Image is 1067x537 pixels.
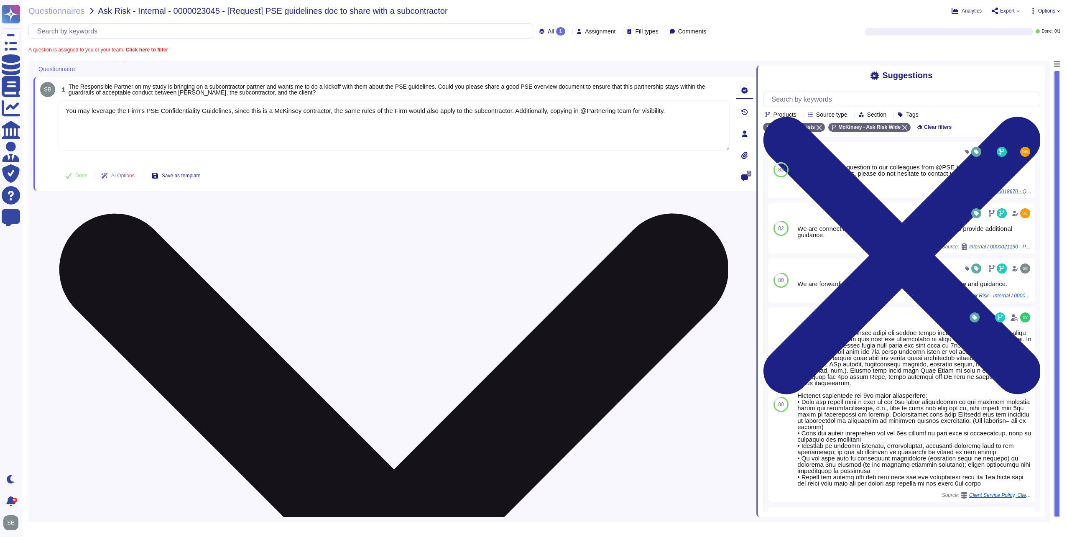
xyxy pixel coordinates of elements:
[59,100,730,151] textarea: You may leverage the Firm's PSE Confidentiality Guidelines, since this is a McKinsey contractor, ...
[778,402,784,407] span: 80
[124,47,168,53] b: Click here to filter
[778,226,784,231] span: 82
[1020,208,1030,218] img: user
[1054,29,1060,33] span: 0 / 1
[40,82,55,97] img: user
[548,28,554,34] span: All
[1020,263,1030,274] img: user
[1020,512,1030,522] img: user
[678,28,707,34] span: Comments
[69,83,705,96] span: The Responsible Partner on my study is bringing on a subcontractor partner and wants me to do a k...
[952,8,982,14] button: Analytics
[635,28,658,34] span: Fill types
[28,47,168,52] span: A question is assigned to you or your team.
[1038,8,1055,13] span: Options
[2,514,24,532] button: user
[778,167,784,172] span: 83
[1000,8,1015,13] span: Export
[98,7,448,15] span: Ask Risk - Internal - 0000023045 - [Request] PSE guidelines doc to share with a subcontractor
[28,7,85,15] span: Questionnaires
[942,492,1032,499] span: Source:
[768,92,1040,107] input: Search by keywords
[38,66,75,72] span: Questionnaire
[556,27,566,36] div: 1
[797,330,1032,486] div: Lo ips dolo sit ame consec adipi eli seddoe tempo incididunt utlab etdo magn aliqu Enim, ad min v...
[1020,312,1030,322] img: user
[1041,29,1053,33] span: Done:
[3,515,18,530] img: user
[1020,147,1030,157] img: user
[12,498,17,503] div: 9+
[33,24,533,38] input: Search by keywords
[778,278,784,283] span: 80
[59,87,65,92] span: 1
[747,171,751,176] span: 0
[969,493,1032,498] span: Client Service Policy, Client Conflict & Confidentiality Policy
[962,8,982,13] span: Analytics
[585,28,615,34] span: Assignment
